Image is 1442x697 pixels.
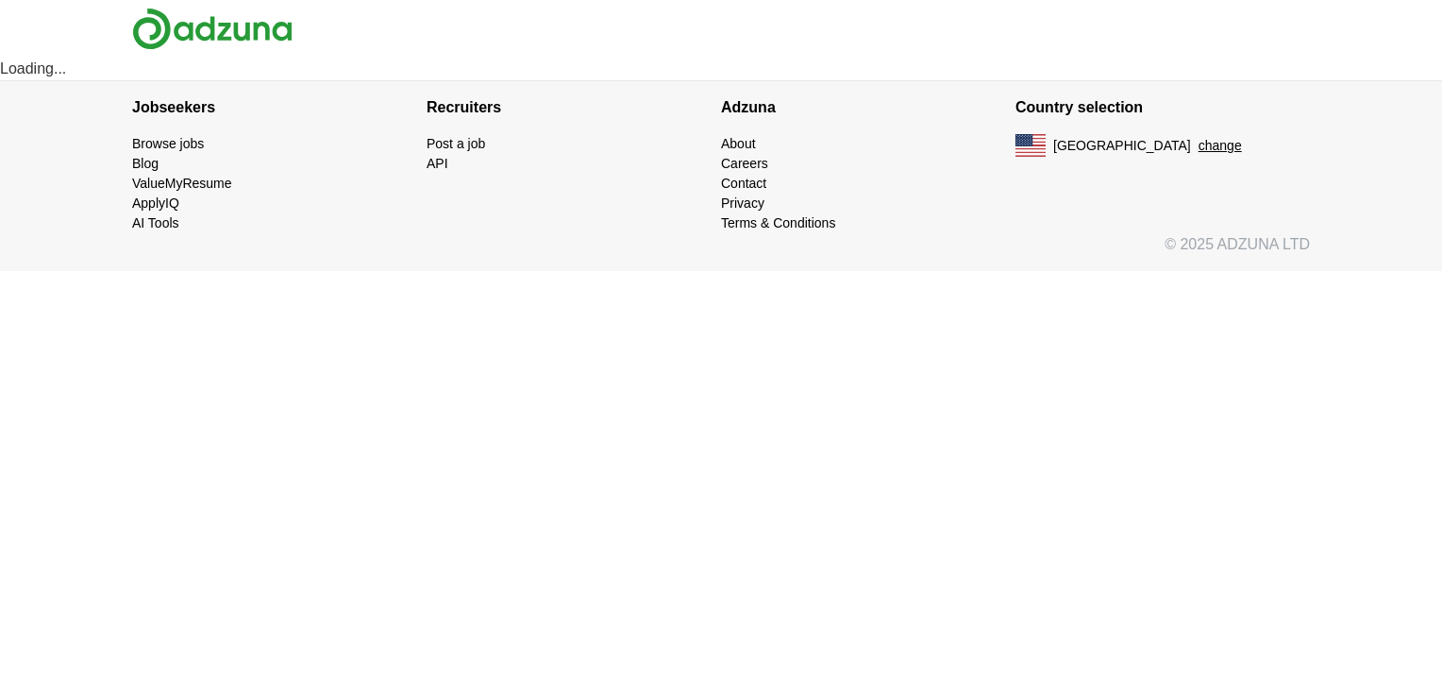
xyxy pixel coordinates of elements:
a: Terms & Conditions [721,215,835,230]
a: Careers [721,156,768,171]
img: US flag [1015,134,1046,157]
a: Post a job [427,136,485,151]
h4: Country selection [1015,81,1310,134]
a: Privacy [721,195,764,211]
a: Browse jobs [132,136,204,151]
button: change [1199,136,1242,156]
a: ValueMyResume [132,176,232,191]
a: AI Tools [132,215,179,230]
a: Blog [132,156,159,171]
span: [GEOGRAPHIC_DATA] [1053,136,1191,156]
div: © 2025 ADZUNA LTD [117,233,1325,271]
a: API [427,156,448,171]
a: Contact [721,176,766,191]
img: Adzuna logo [132,8,293,50]
a: ApplyIQ [132,195,179,211]
a: About [721,136,756,151]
